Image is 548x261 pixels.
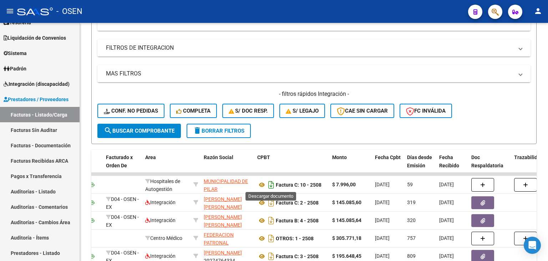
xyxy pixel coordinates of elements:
span: Integración (discapacidad) [4,80,70,88]
span: Trazabilidad [514,154,543,160]
div: 27260445133 [204,195,252,210]
span: D04 - OSEN - EX [PERSON_NAME] [106,196,144,218]
button: S/ legajo [279,104,325,118]
span: Integración [145,217,176,223]
span: [PERSON_NAME] [PERSON_NAME] [204,196,242,210]
strong: Factura C: 2 - 2508 [276,200,319,206]
div: 30999005825 [204,177,252,192]
span: [DATE] [439,253,454,259]
span: 809 [407,253,416,259]
span: Monto [332,154,347,160]
span: Hospitales de Autogestión [145,178,180,192]
span: [DATE] [375,253,390,259]
datatable-header-cell: Doc Respaldatoria [468,150,511,181]
span: Padrón [4,65,26,73]
datatable-header-cell: Monto [329,150,372,181]
span: FEDERACION PATRONAL SEGUROS S. A. U. [204,232,243,254]
strong: Factura C: 3 - 2508 [276,253,319,259]
button: Conf. no pedidas [97,104,164,118]
h4: - filtros rápidos Integración - [97,90,531,98]
mat-panel-title: FILTROS DE INTEGRACION [106,44,513,52]
span: 320 [407,217,416,223]
datatable-header-cell: Fecha Recibido [436,150,468,181]
mat-expansion-panel-header: FILTROS DE INTEGRACION [97,39,531,56]
span: S/ legajo [286,108,319,114]
span: 757 [407,235,416,241]
span: - OSEN [56,4,82,19]
button: S/ Doc Resp. [222,104,274,118]
span: [DATE] [375,200,390,205]
datatable-header-cell: Razón Social [201,150,254,181]
i: Descargar documento [267,197,276,208]
div: 20227187086 [204,213,252,228]
div: 33707366589 [204,231,252,246]
mat-icon: person [534,7,542,15]
strong: $ 195.648,45 [332,253,361,259]
span: [DATE] [375,217,390,223]
span: Prestadores / Proveedores [4,95,68,103]
span: Doc Respaldatoria [471,154,503,168]
span: CAE SIN CARGAR [337,108,388,114]
span: Días desde Emisión [407,154,432,168]
span: S/ Doc Resp. [229,108,268,114]
span: [DATE] [439,182,454,187]
button: CAE SIN CARGAR [330,104,394,118]
span: FC Inválida [406,108,446,114]
span: Borrar Filtros [193,128,244,134]
mat-icon: menu [6,7,14,15]
span: Centro Médico [145,235,182,241]
div: Open Intercom Messenger [524,237,541,254]
span: [PERSON_NAME] [204,250,242,256]
datatable-header-cell: Facturado x Orden De [103,150,142,181]
datatable-header-cell: Area [142,150,191,181]
strong: $ 145.085,64 [332,217,361,223]
datatable-header-cell: Fecha Cpbt [372,150,404,181]
span: 59 [407,182,413,187]
mat-icon: search [104,126,112,135]
i: Descargar documento [267,215,276,226]
button: Buscar Comprobante [97,124,181,138]
span: Liquidación de Convenios [4,34,66,42]
span: Buscar Comprobante [104,128,174,134]
span: CPBT [257,154,270,160]
span: [DATE] [439,235,454,241]
span: Completa [176,108,210,114]
span: Facturado x Orden De [106,154,133,168]
span: D04 - OSEN - EX [PERSON_NAME] [106,214,144,236]
strong: $ 7.996,00 [332,182,356,187]
strong: Factura C: 10 - 2508 [276,182,321,188]
button: FC Inválida [400,104,452,118]
span: Razón Social [204,154,233,160]
span: Conf. no pedidas [104,108,158,114]
span: 319 [407,200,416,205]
span: Integración [145,253,176,259]
button: Borrar Filtros [187,124,251,138]
span: MUNICIPALIDAD DE PILAR [204,178,248,192]
span: Fecha Recibido [439,154,459,168]
span: [PERSON_NAME] [PERSON_NAME] [204,214,242,228]
span: [DATE] [375,235,390,241]
span: Sistema [4,49,27,57]
span: [DATE] [439,217,454,223]
mat-icon: delete [193,126,202,135]
button: Completa [170,104,217,118]
span: Fecha Cpbt [375,154,401,160]
span: [DATE] [439,200,454,205]
span: [DATE] [375,182,390,187]
i: Descargar documento [267,233,276,244]
strong: OTROS: 1 - 2508 [276,236,314,241]
span: Area [145,154,156,160]
strong: $ 305.771,18 [332,235,361,241]
i: Descargar documento [267,179,276,191]
datatable-header-cell: CPBT [254,150,329,181]
mat-expansion-panel-header: MAS FILTROS [97,65,531,82]
strong: Factura B: 4 - 2508 [276,218,319,223]
strong: $ 145.085,60 [332,200,361,205]
datatable-header-cell: Días desde Emisión [404,150,436,181]
mat-panel-title: MAS FILTROS [106,70,513,78]
span: Integración [145,200,176,205]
